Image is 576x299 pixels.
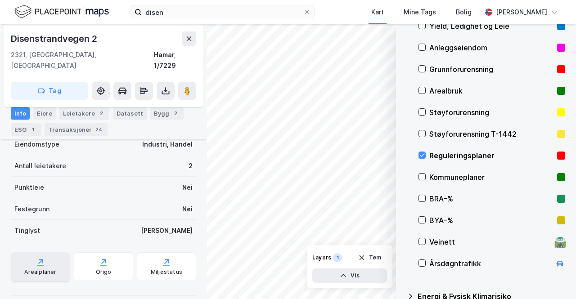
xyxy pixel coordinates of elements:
[11,82,88,100] button: Tag
[14,161,66,171] div: Antall leietakere
[429,42,553,53] div: Anleggseiendom
[14,4,109,20] img: logo.f888ab2527a4732fd821a326f86c7f29.svg
[312,268,387,283] button: Vis
[14,139,59,150] div: Eiendomstype
[11,107,30,120] div: Info
[189,161,193,171] div: 2
[429,21,553,31] div: Yield, Ledighet og Leie
[142,139,193,150] div: Industri, Handel
[429,237,551,247] div: Veinett
[24,268,56,276] div: Arealplaner
[182,182,193,193] div: Nei
[429,64,553,75] div: Grunnforurensning
[14,204,49,214] div: Festegrunn
[456,7,472,18] div: Bolig
[45,123,108,136] div: Transaksjoner
[11,49,154,71] div: 2321, [GEOGRAPHIC_DATA], [GEOGRAPHIC_DATA]
[429,85,553,96] div: Arealbruk
[182,204,193,214] div: Nei
[14,182,44,193] div: Punktleie
[429,193,553,204] div: BRA–%
[14,225,40,236] div: Tinglyst
[94,125,104,134] div: 24
[113,107,147,120] div: Datasett
[429,172,553,183] div: Kommuneplaner
[429,215,553,226] div: BYA–%
[429,258,551,269] div: Årsdøgntrafikk
[496,7,547,18] div: [PERSON_NAME]
[96,268,112,276] div: Origo
[97,109,106,118] div: 2
[141,225,193,236] div: [PERSON_NAME]
[33,107,56,120] div: Eiere
[151,268,182,276] div: Miljøstatus
[59,107,109,120] div: Leietakere
[371,7,384,18] div: Kart
[429,129,553,139] div: Støyforurensning T-1442
[11,31,99,46] div: Disenstrandvegen 2
[404,7,436,18] div: Mine Tags
[429,150,553,161] div: Reguleringsplaner
[554,236,566,248] div: 🛣️
[150,107,184,120] div: Bygg
[28,125,37,134] div: 1
[154,49,196,71] div: Hamar, 1/7229
[171,109,180,118] div: 2
[531,256,576,299] iframe: Chat Widget
[11,123,41,136] div: ESG
[333,253,342,262] div: 1
[352,250,387,265] button: Tøm
[429,107,553,118] div: Støyforurensning
[142,5,303,19] input: Søk på adresse, matrikkel, gårdeiere, leietakere eller personer
[312,254,331,261] div: Layers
